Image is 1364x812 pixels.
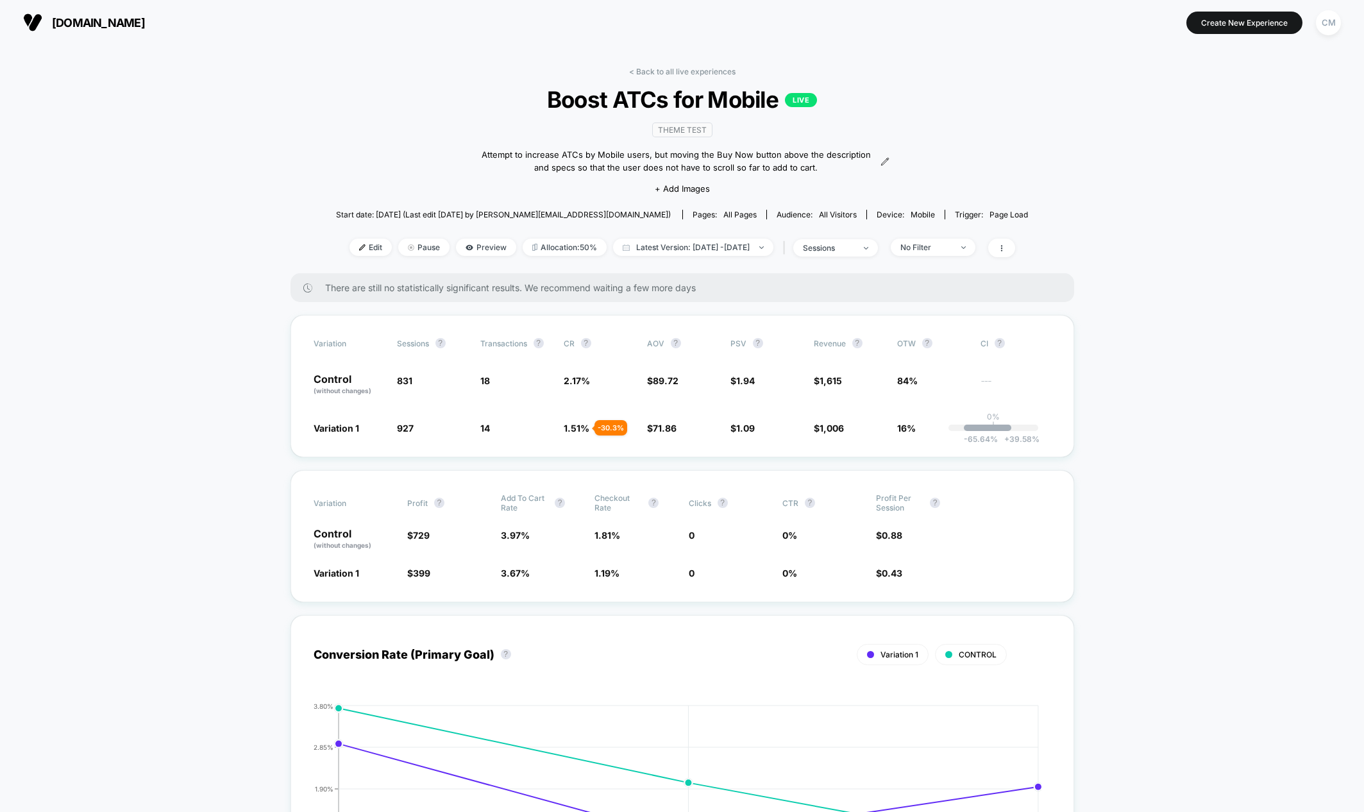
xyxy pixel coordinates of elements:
[922,338,932,348] button: ?
[564,339,575,348] span: CR
[723,210,757,219] span: all pages
[780,239,793,257] span: |
[959,650,997,659] span: CONTROL
[397,423,414,434] span: 927
[501,568,530,579] span: 3.67 %
[653,375,678,386] span: 89.72
[314,529,394,550] p: Control
[730,423,755,434] span: $
[581,338,591,348] button: ?
[1186,12,1302,34] button: Create New Experience
[689,498,711,508] span: Clicks
[456,239,516,256] span: Preview
[532,244,537,251] img: rebalance
[876,530,902,541] span: $
[314,541,371,549] span: (without changes)
[671,338,681,348] button: ?
[315,785,333,793] tspan: 1.90%
[689,530,695,541] span: 0
[397,375,412,386] span: 831
[325,282,1048,293] span: There are still no statistically significant results. We recommend waiting a few more days
[693,210,757,219] div: Pages:
[407,530,430,541] span: $
[314,374,384,396] p: Control
[782,530,797,541] span: 0 %
[900,242,952,252] div: No Filter
[989,210,1028,219] span: Page Load
[753,338,763,348] button: ?
[866,210,945,219] span: Device:
[897,423,916,434] span: 16%
[501,493,548,512] span: Add To Cart Rate
[19,12,149,33] button: [DOMAIN_NAME]
[480,423,490,434] span: 14
[1004,434,1009,444] span: +
[689,568,695,579] span: 0
[434,498,444,508] button: ?
[964,434,998,444] span: -65.64 %
[314,493,384,512] span: Variation
[1316,10,1341,35] div: CM
[880,650,918,659] span: Variation 1
[501,649,511,659] button: ?
[594,530,620,541] span: 1.81 %
[930,498,940,508] button: ?
[629,67,736,76] a: < Back to all live experiences
[759,246,764,249] img: end
[475,149,877,174] span: Attempt to increase ATCs by Mobile users, but moving the Buy Now button above the description and...
[647,423,677,434] span: $
[730,375,755,386] span: $
[613,239,773,256] span: Latest Version: [DATE] - [DATE]
[398,239,450,256] span: Pause
[785,93,817,107] p: LIVE
[555,498,565,508] button: ?
[961,246,966,249] img: end
[820,375,842,386] span: 1,615
[408,244,414,251] img: end
[987,412,1000,421] p: 0%
[992,421,995,431] p: |
[730,339,746,348] span: PSV
[564,375,590,386] span: 2.17 %
[314,387,371,394] span: (without changes)
[564,423,589,434] span: 1.51 %
[314,423,359,434] span: Variation 1
[52,16,145,30] span: [DOMAIN_NAME]
[407,498,428,508] span: Profit
[594,568,619,579] span: 1.19 %
[647,375,678,386] span: $
[413,530,430,541] span: 729
[336,210,671,219] span: Start date: [DATE] (Last edit [DATE] by [PERSON_NAME][EMAIL_ADDRESS][DOMAIN_NAME])
[782,498,798,508] span: CTR
[876,568,902,579] span: $
[777,210,857,219] div: Audience:
[534,338,544,348] button: ?
[981,377,1051,396] span: ---
[882,568,902,579] span: 0.43
[911,210,935,219] span: mobile
[803,243,854,253] div: sessions
[981,338,1051,348] span: CI
[852,338,863,348] button: ?
[594,493,642,512] span: Checkout Rate
[882,530,902,541] span: 0.88
[647,339,664,348] span: AOV
[955,210,1028,219] div: Trigger:
[523,239,607,256] span: Allocation: 50%
[594,420,627,436] div: - 30.3 %
[648,498,659,508] button: ?
[718,498,728,508] button: ?
[413,568,430,579] span: 399
[314,743,333,751] tspan: 2.85%
[652,123,712,137] span: Theme Test
[435,338,446,348] button: ?
[407,568,430,579] span: $
[995,338,1005,348] button: ?
[349,239,392,256] span: Edit
[876,493,923,512] span: Profit Per Session
[397,339,429,348] span: Sessions
[897,375,918,386] span: 84%
[655,183,710,194] span: + Add Images
[1312,10,1345,36] button: CM
[814,375,842,386] span: $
